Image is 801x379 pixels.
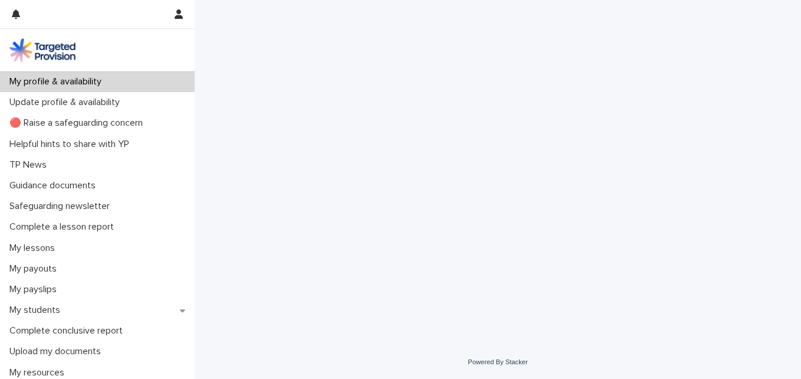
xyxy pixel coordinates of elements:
p: My payouts [5,263,66,275]
p: Safeguarding newsletter [5,201,119,212]
a: Powered By Stacker [468,358,527,365]
p: TP News [5,159,56,171]
p: My students [5,305,70,316]
p: Complete a lesson report [5,221,123,233]
p: Upload my documents [5,346,110,357]
p: 🔴 Raise a safeguarding concern [5,117,152,129]
p: Update profile & availability [5,97,129,108]
p: Guidance documents [5,180,105,191]
p: My lessons [5,243,64,254]
p: Helpful hints to share with YP [5,139,139,150]
p: My resources [5,367,74,378]
p: My payslips [5,284,66,295]
img: M5nRWzHhSzIhMunXDL62 [9,38,75,62]
p: My profile & availability [5,76,111,87]
p: Complete conclusive report [5,325,132,336]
